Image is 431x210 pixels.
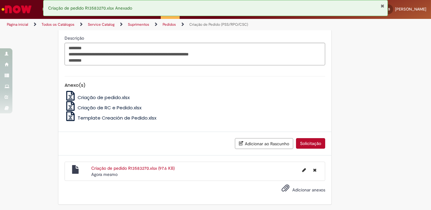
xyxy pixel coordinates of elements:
[65,35,85,41] span: Descrição
[78,104,141,111] span: Criação de RC e Pedido.xlsx
[309,165,320,175] button: Excluir Criação de pedido R13583270.xlsx
[296,138,325,149] button: Solicitação
[78,94,130,101] span: Criação de pedido.xlsx
[299,165,310,175] button: Editar nome de arquivo Criação de pedido R13583270.xlsx
[88,22,114,27] a: Service Catalog
[380,3,384,8] button: Fechar Notificação
[189,22,248,27] a: Criação de Pedido (PSS/RPO/CSC)
[42,22,74,27] a: Todos os Catálogos
[128,22,149,27] a: Suprimentos
[280,182,291,197] button: Adicionar anexos
[91,172,118,177] time: 01/10/2025 10:04:13
[65,83,325,88] h5: Anexo(s)
[386,7,390,11] span: LS
[1,3,33,15] img: ServiceNow
[7,22,28,27] a: Página inicial
[48,5,132,11] span: Criação de pedido R13583270.xlsx Anexado
[91,172,118,177] span: Agora mesmo
[163,22,176,27] a: Pedidos
[91,165,175,171] a: Criação de pedido R13583270.xlsx (97.6 KB)
[5,19,283,30] ul: Trilhas de página
[65,115,156,121] a: Template Creación de Pedido.xlsx
[65,43,325,65] textarea: Descrição
[78,115,156,121] span: Template Creación de Pedido.xlsx
[235,138,293,149] button: Adicionar ao Rascunho
[43,6,64,12] span: Requisições
[395,7,426,12] span: [PERSON_NAME]
[65,94,130,101] a: Criação de pedido.xlsx
[292,187,325,193] span: Adicionar anexos
[65,104,141,111] a: Criação de RC e Pedido.xlsx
